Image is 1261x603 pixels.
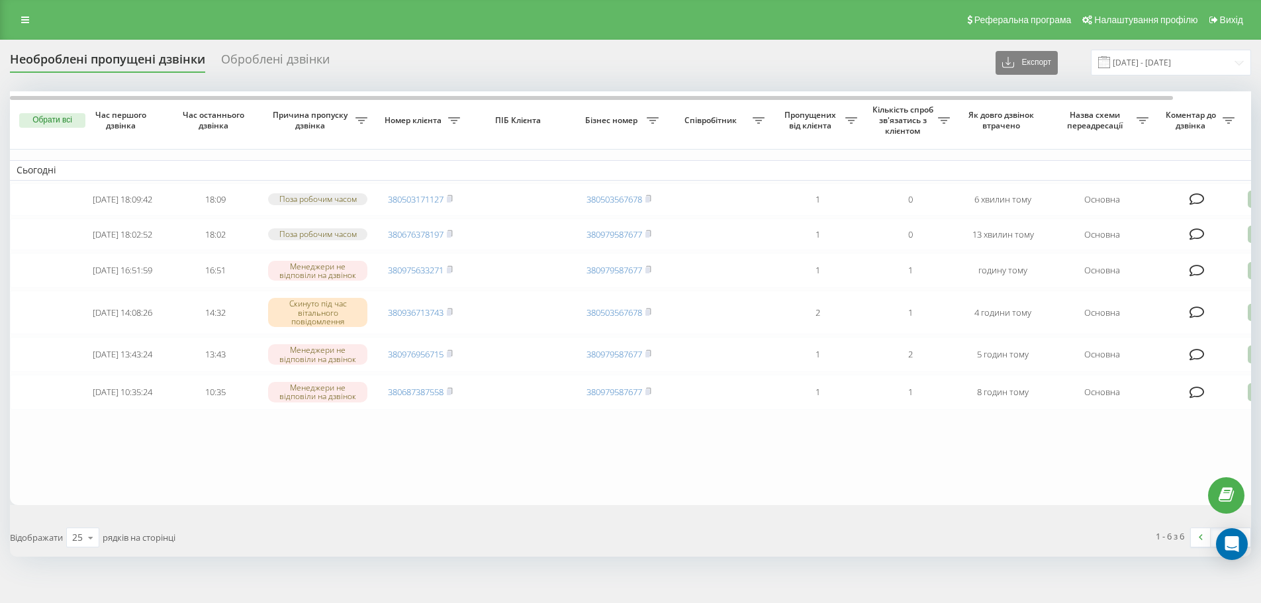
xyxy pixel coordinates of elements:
[478,115,561,126] span: ПІБ Клієнта
[381,115,448,126] span: Номер клієнта
[996,51,1058,75] button: Експорт
[771,218,864,251] td: 1
[957,218,1049,251] td: 13 хвилин тому
[169,375,261,410] td: 10:35
[388,386,444,398] a: 380687387558
[1156,530,1184,543] div: 1 - 6 з 6
[268,110,355,130] span: Причина пропуску дзвінка
[76,337,169,372] td: [DATE] 13:43:24
[72,531,83,544] div: 25
[586,264,642,276] a: 380979587677
[1049,183,1155,216] td: Основна
[1049,375,1155,410] td: Основна
[1211,528,1231,547] a: 1
[957,253,1049,288] td: годину тому
[771,375,864,410] td: 1
[268,344,367,364] div: Менеджери не відповіли на дзвінок
[1216,528,1248,560] div: Open Intercom Messenger
[967,110,1039,130] span: Як довго дзвінок втрачено
[87,110,158,130] span: Час першого дзвінка
[1056,110,1137,130] span: Назва схеми переадресації
[169,291,261,334] td: 14:32
[76,183,169,216] td: [DATE] 18:09:42
[268,193,367,205] div: Поза робочим часом
[10,532,63,543] span: Відображати
[771,337,864,372] td: 1
[974,15,1072,25] span: Реферальна програма
[1049,253,1155,288] td: Основна
[586,348,642,360] a: 380979587677
[19,113,85,128] button: Обрати всі
[771,253,864,288] td: 1
[179,110,251,130] span: Час останнього дзвінка
[771,183,864,216] td: 1
[864,375,957,410] td: 1
[870,105,938,136] span: Кількість спроб зв'язатись з клієнтом
[1049,291,1155,334] td: Основна
[586,306,642,318] a: 380503567678
[10,52,205,73] div: Необроблені пропущені дзвінки
[778,110,845,130] span: Пропущених від клієнта
[957,291,1049,334] td: 4 години тому
[388,264,444,276] a: 380975633271
[169,337,261,372] td: 13:43
[221,52,330,73] div: Оброблені дзвінки
[864,253,957,288] td: 1
[169,183,261,216] td: 18:09
[1220,15,1243,25] span: Вихід
[957,375,1049,410] td: 8 годин тому
[579,115,647,126] span: Бізнес номер
[586,193,642,205] a: 380503567678
[169,253,261,288] td: 16:51
[1049,218,1155,251] td: Основна
[1094,15,1197,25] span: Налаштування профілю
[586,386,642,398] a: 380979587677
[268,261,367,281] div: Менеджери не відповіли на дзвінок
[103,532,175,543] span: рядків на сторінці
[268,228,367,240] div: Поза робочим часом
[388,193,444,205] a: 380503171127
[957,337,1049,372] td: 5 годин тому
[388,348,444,360] a: 380976956715
[957,183,1049,216] td: 6 хвилин тому
[1162,110,1223,130] span: Коментар до дзвінка
[864,291,957,334] td: 1
[1049,337,1155,372] td: Основна
[864,218,957,251] td: 0
[388,228,444,240] a: 380676378197
[268,382,367,402] div: Менеджери не відповіли на дзвінок
[169,218,261,251] td: 18:02
[771,291,864,334] td: 2
[268,298,367,327] div: Скинуто під час вітального повідомлення
[76,253,169,288] td: [DATE] 16:51:59
[672,115,753,126] span: Співробітник
[864,183,957,216] td: 0
[586,228,642,240] a: 380979587677
[76,375,169,410] td: [DATE] 10:35:24
[864,337,957,372] td: 2
[76,218,169,251] td: [DATE] 18:02:52
[388,306,444,318] a: 380936713743
[76,291,169,334] td: [DATE] 14:08:26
